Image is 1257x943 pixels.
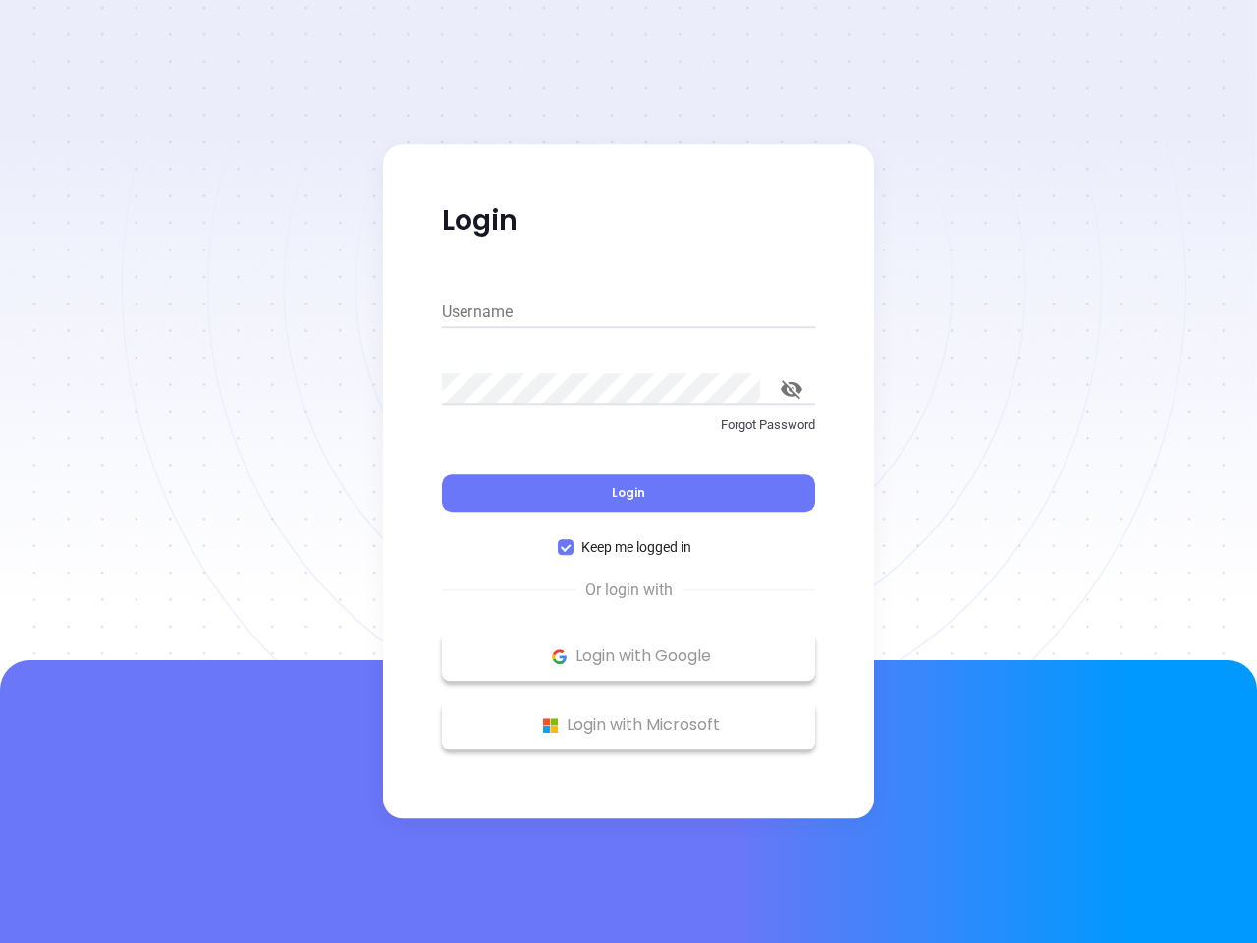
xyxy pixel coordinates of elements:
button: Login [442,474,815,512]
img: Microsoft Logo [538,713,563,738]
button: Microsoft Logo Login with Microsoft [442,700,815,749]
p: Login with Microsoft [452,710,805,740]
span: Keep me logged in [574,536,699,558]
a: Forgot Password [442,416,815,451]
p: Forgot Password [442,416,815,435]
span: Login [612,484,645,501]
img: Google Logo [547,644,572,669]
p: Login [442,203,815,239]
button: toggle password visibility [768,365,815,413]
button: Google Logo Login with Google [442,632,815,681]
p: Login with Google [452,641,805,671]
span: Or login with [575,579,683,602]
